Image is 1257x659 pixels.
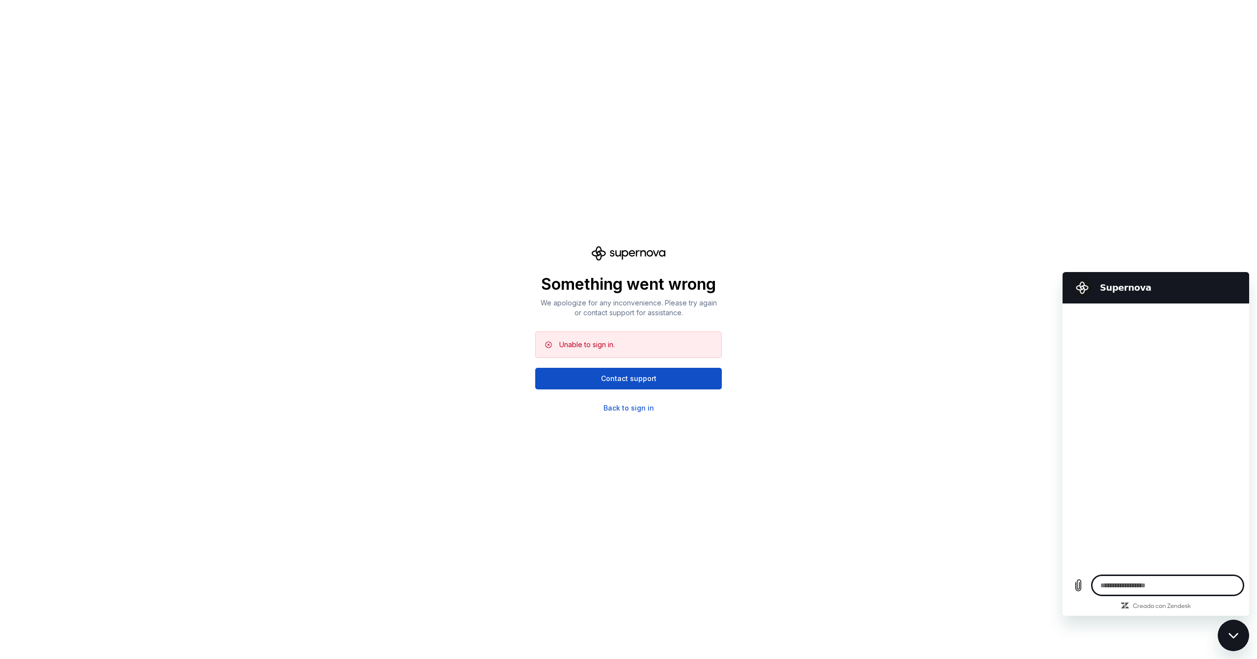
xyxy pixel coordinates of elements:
[559,340,615,350] div: Unable to sign in.
[1218,620,1249,651] iframe: Botón para iniciar la ventana de mensajería, conversación en curso
[603,403,654,413] a: Back to sign in
[535,298,722,318] p: We apologize for any inconvenience. Please try again or contact support for assistance.
[1063,272,1249,616] iframe: Ventana de mensajería
[535,368,722,389] button: Contact support
[601,374,656,384] span: Contact support
[535,275,722,294] p: Something went wrong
